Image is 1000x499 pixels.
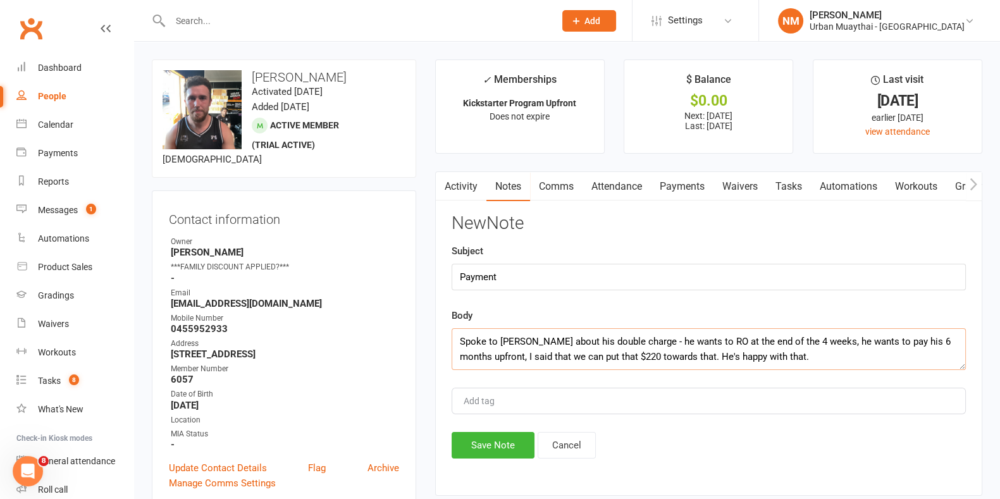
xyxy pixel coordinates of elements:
a: Messages 1 [16,196,133,225]
a: Notes [486,172,530,201]
div: What's New [38,404,83,414]
div: Gradings [38,290,74,300]
textarea: Spoke to [PERSON_NAME] about his double charge - he wants to RO at the end of the 4 weeks, he wan... [452,328,966,370]
input: Search... [166,12,546,30]
div: Calendar [38,120,73,130]
a: Calendar [16,111,133,139]
div: Product Sales [38,262,92,272]
h3: [PERSON_NAME] [163,70,405,84]
div: Workouts [38,347,76,357]
div: Last visit [871,71,923,94]
strong: Kickstarter Program Upfront [463,98,576,108]
div: [PERSON_NAME] [810,9,965,21]
span: Does not expire [490,111,550,121]
a: Comms [530,172,583,201]
div: $ Balance [686,71,731,94]
button: Save Note [452,432,534,459]
span: Add [584,16,600,26]
input: Add tag [462,393,507,409]
div: Roll call [38,484,68,495]
span: 1 [86,204,96,214]
a: Payments [16,139,133,168]
span: 8 [39,456,49,466]
a: Flag [308,460,326,476]
time: Added [DATE] [252,101,309,113]
a: Tasks [767,172,811,201]
div: NM [778,8,803,34]
a: view attendance [865,126,930,137]
h3: Contact information [169,207,399,226]
div: Automations [38,233,89,243]
strong: [STREET_ADDRESS] [171,348,399,360]
div: Address [171,338,399,350]
p: Next: [DATE] Last: [DATE] [636,111,781,131]
a: Tasks 8 [16,367,133,395]
div: Email [171,287,399,299]
strong: 0455952933 [171,323,399,335]
strong: [EMAIL_ADDRESS][DOMAIN_NAME] [171,298,399,309]
span: Active member (trial active) [252,120,339,150]
a: Clubworx [15,13,47,44]
label: Subject [452,243,483,259]
span: Settings [668,6,703,35]
a: Payments [651,172,713,201]
div: Payments [38,148,78,158]
span: 8 [69,374,79,385]
div: Date of Birth [171,388,399,400]
a: Manage Comms Settings [169,476,276,491]
strong: [DATE] [171,400,399,411]
div: [DATE] [825,94,970,108]
strong: - [171,439,399,450]
a: Attendance [583,172,651,201]
a: Workouts [886,172,946,201]
div: Tasks [38,376,61,386]
div: General attendance [38,456,115,466]
div: Location [171,414,399,426]
i: ✓ [483,74,491,86]
div: Owner [171,236,399,248]
button: Add [562,10,616,32]
div: Member Number [171,363,399,375]
a: Workouts [16,338,133,367]
a: What's New [16,395,133,424]
div: Reports [38,176,69,187]
div: Urban Muaythai - [GEOGRAPHIC_DATA] [810,21,965,32]
a: Reports [16,168,133,196]
time: Activated [DATE] [252,86,323,97]
div: Mobile Number [171,312,399,324]
img: image1759821324.png [163,70,242,149]
strong: - [171,273,399,284]
a: Activity [436,172,486,201]
div: Dashboard [38,63,82,73]
strong: [PERSON_NAME] [171,247,399,258]
h3: New Note [452,214,966,233]
label: Body [452,308,472,323]
iframe: Intercom live chat [13,456,43,486]
a: Waivers [713,172,767,201]
a: People [16,82,133,111]
a: Product Sales [16,253,133,281]
button: Cancel [538,432,596,459]
input: optional [452,264,966,290]
div: Memberships [483,71,557,95]
div: Messages [38,205,78,215]
a: Dashboard [16,54,133,82]
div: People [38,91,66,101]
a: General attendance kiosk mode [16,447,133,476]
a: Gradings [16,281,133,310]
div: Waivers [38,319,69,329]
div: earlier [DATE] [825,111,970,125]
span: [DEMOGRAPHIC_DATA] [163,154,262,165]
a: Waivers [16,310,133,338]
a: Automations [811,172,886,201]
div: ***FAMILY DISCOUNT APPLIED?*** [171,261,399,273]
a: Update Contact Details [169,460,267,476]
strong: 6057 [171,374,399,385]
div: $0.00 [636,94,781,108]
div: MIA Status [171,428,399,440]
a: Automations [16,225,133,253]
a: Archive [367,460,399,476]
